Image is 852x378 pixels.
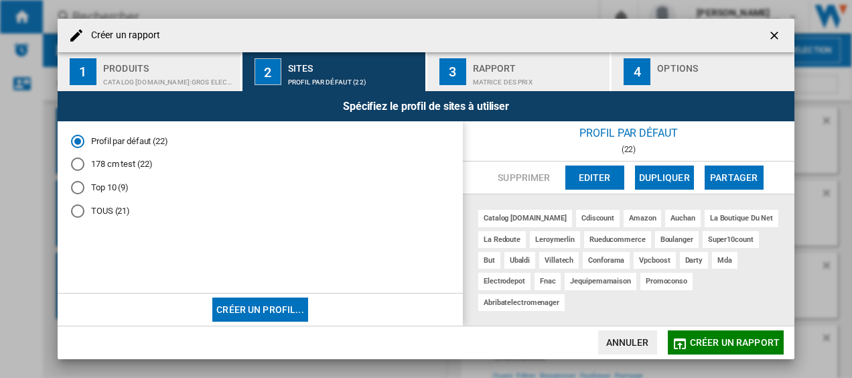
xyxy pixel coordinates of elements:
button: Partager [705,166,764,190]
div: 2 [255,58,281,85]
div: Rapport [473,58,605,72]
md-radio-button: Top 10 (9) [71,182,449,194]
div: (22) [463,145,794,154]
div: auchan [665,210,700,227]
md-radio-button: Profil par défaut (22) [71,135,449,147]
div: villatech [539,252,579,269]
button: Créer un profil... [212,298,308,322]
div: cdiscount [576,210,620,227]
ng-md-icon: getI18NText('BUTTONS.CLOSE_DIALOG') [768,29,784,45]
div: Profil par défaut (22) [288,72,420,86]
div: super10count [703,231,759,248]
div: fnac [535,273,561,290]
div: electrodepot [478,273,530,290]
button: Supprimer [494,166,554,190]
button: 4 Options [612,52,794,91]
div: ubaldi [504,252,535,269]
div: mda [712,252,737,269]
div: Options [657,58,789,72]
md-radio-button: 178 cm test (22) [71,158,449,171]
button: Editer [565,166,624,190]
button: Créer un rapport [668,330,784,355]
button: getI18NText('BUTTONS.CLOSE_DIALOG') [762,22,789,49]
div: 4 [624,58,650,85]
h4: Créer un rapport [84,29,161,42]
button: Annuler [598,330,657,355]
div: abribatelectromenager [478,294,565,311]
div: 1 [70,58,96,85]
div: conforama [583,252,630,269]
div: la redoute [478,231,526,248]
div: but [478,252,500,269]
div: Sites [288,58,420,72]
div: amazon [624,210,661,227]
button: 3 Rapport Matrice des prix [427,52,612,91]
md-radio-button: TOUS (21) [71,204,449,217]
div: Produits [103,58,235,72]
span: Créer un rapport [690,337,780,348]
div: 3 [439,58,466,85]
div: rueducommerce [584,231,651,248]
div: CATALOG [DOMAIN_NAME]:Gros electroménager [103,72,235,86]
div: vpcboost [634,252,675,269]
button: Dupliquer [635,166,694,190]
div: darty [680,252,709,269]
div: la boutique du net [705,210,778,227]
div: promoconso [640,273,693,290]
div: Matrice des prix [473,72,605,86]
div: jequipemamaison [565,273,636,290]
div: leroymerlin [530,231,580,248]
button: 2 Sites Profil par défaut (22) [242,52,427,91]
div: Profil par défaut [463,121,794,145]
div: Spécifiez le profil de sites à utiliser [58,91,794,121]
button: 1 Produits CATALOG [DOMAIN_NAME]:Gros electroménager [58,52,242,91]
div: catalog [DOMAIN_NAME] [478,210,572,227]
div: boulanger [655,231,699,248]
